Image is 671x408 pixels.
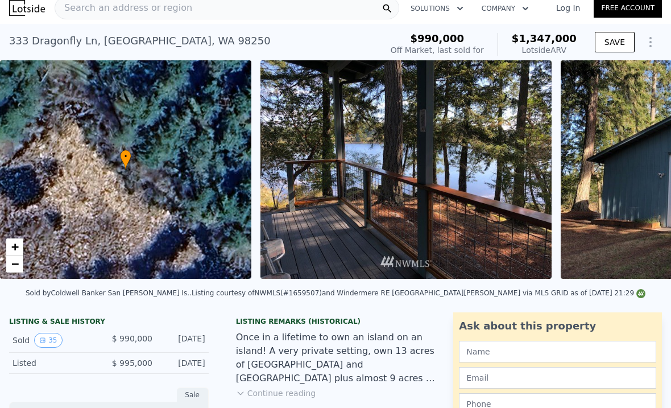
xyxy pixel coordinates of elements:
div: Listing Remarks (Historical) [236,317,436,326]
div: LISTING & SALE HISTORY [9,317,209,328]
button: SAVE [595,32,635,52]
div: [DATE] [161,333,205,348]
div: Sold by Coldwell Banker San [PERSON_NAME] Is. . [26,289,192,297]
input: Email [459,367,656,389]
button: Continue reading [236,388,316,399]
a: Log In [542,2,594,14]
input: Name [459,341,656,362]
div: 333 Dragonfly Ln , [GEOGRAPHIC_DATA] , WA 98250 [9,33,271,49]
span: • [120,151,131,162]
img: NWMLS Logo [636,289,645,298]
div: Listed [13,357,100,369]
div: Sold [13,333,100,348]
span: $ 990,000 [112,334,152,343]
div: Off Market, last sold for [391,44,484,56]
a: Zoom out [6,255,23,273]
span: Search an address or region [55,1,192,15]
div: Listing courtesy of NWMLS (#1659507) and Windermere RE [GEOGRAPHIC_DATA][PERSON_NAME] via MLS GRI... [192,289,645,297]
span: $1,347,000 [512,32,577,44]
button: View historical data [34,333,62,348]
div: Lotside ARV [512,44,577,56]
span: $990,000 [411,32,465,44]
span: + [11,240,19,254]
button: Show Options [639,31,662,53]
div: Once in a lifetime to own an island on an island! A very private setting, own 13 acres of [GEOGRA... [236,331,436,385]
div: [DATE] [161,357,205,369]
img: Sale: 126229853 Parcel: 98646274 [260,60,552,279]
span: $ 995,000 [112,358,152,368]
a: Zoom in [6,238,23,255]
div: Ask about this property [459,318,656,334]
span: − [11,257,19,271]
div: Sale [177,388,209,402]
div: • [120,150,131,170]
